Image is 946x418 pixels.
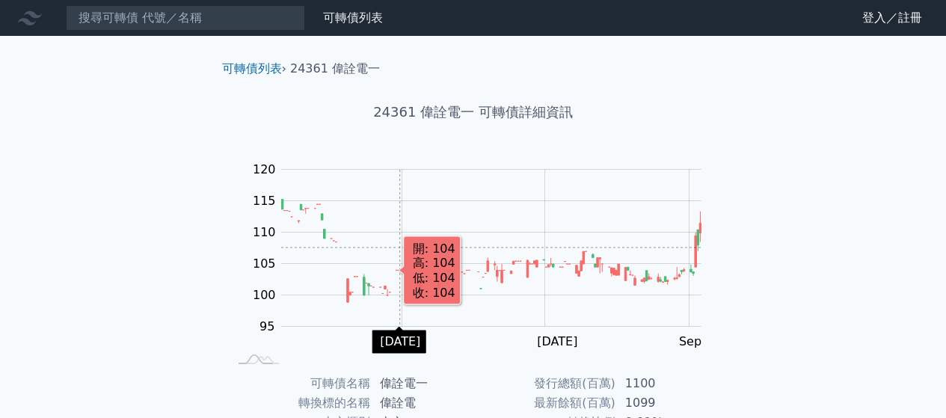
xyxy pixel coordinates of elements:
tspan: [DATE] [537,334,577,348]
li: › [222,60,286,78]
g: Chart [245,162,723,348]
tspan: 95 [259,319,274,334]
td: 可轉債名稱 [228,374,371,393]
td: 最新餘額(百萬) [473,393,616,413]
tspan: Sep [679,334,701,348]
tspan: 120 [253,162,276,176]
tspan: 115 [253,194,276,208]
td: 轉換標的名稱 [228,393,371,413]
tspan: May [390,334,415,348]
td: 發行總額(百萬) [473,374,616,393]
input: 搜尋可轉債 代號／名稱 [66,5,305,31]
td: 偉詮電一 [371,374,473,393]
tspan: 105 [253,256,276,271]
a: 可轉債列表 [222,61,282,76]
a: 登入／註冊 [850,6,934,30]
g: Series [281,199,701,302]
td: 1099 [616,393,719,413]
li: 24361 偉詮電一 [290,60,380,78]
td: 偉詮電 [371,393,473,413]
a: 可轉債列表 [323,10,383,25]
td: 1100 [616,374,719,393]
tspan: 100 [253,288,276,302]
h1: 24361 偉詮電一 可轉債詳細資訊 [210,102,737,123]
tspan: 110 [253,225,276,239]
